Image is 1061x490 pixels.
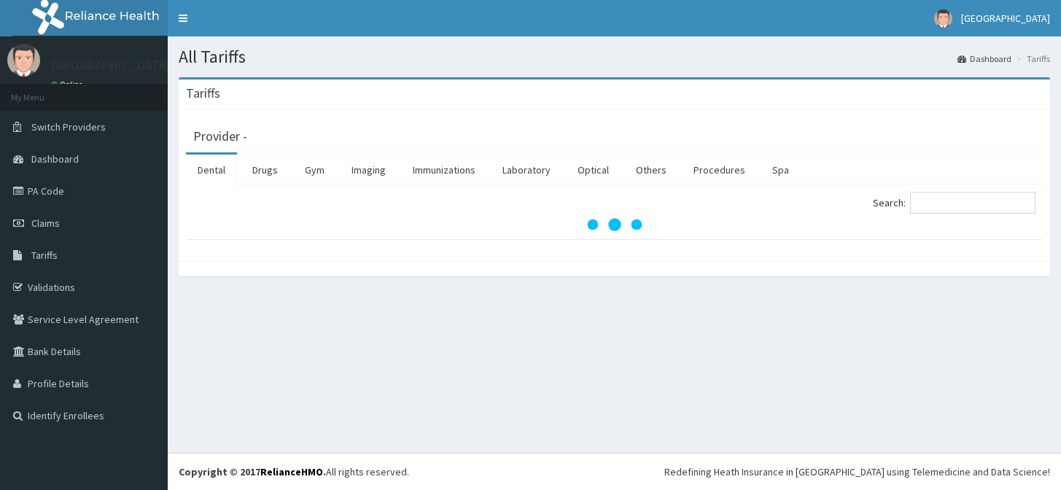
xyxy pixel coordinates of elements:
[7,44,40,77] img: User Image
[31,217,60,230] span: Claims
[168,453,1061,490] footer: All rights reserved.
[566,155,621,185] a: Optical
[664,464,1050,479] div: Redefining Heath Insurance in [GEOGRAPHIC_DATA] using Telemedicine and Data Science!
[624,155,678,185] a: Others
[491,155,562,185] a: Laboratory
[682,155,757,185] a: Procedures
[31,152,79,166] span: Dashboard
[340,155,397,185] a: Imaging
[873,192,1035,214] label: Search:
[51,59,171,72] p: [GEOGRAPHIC_DATA]
[293,155,336,185] a: Gym
[260,465,323,478] a: RelianceHMO
[1013,52,1050,65] li: Tariffs
[31,249,58,262] span: Tariffs
[31,120,106,133] span: Switch Providers
[934,9,952,28] img: User Image
[186,87,220,100] h3: Tariffs
[179,47,1050,66] h1: All Tariffs
[193,130,247,143] h3: Provider -
[179,465,326,478] strong: Copyright © 2017 .
[961,12,1050,25] span: [GEOGRAPHIC_DATA]
[910,192,1035,214] input: Search:
[241,155,289,185] a: Drugs
[51,79,86,90] a: Online
[957,52,1011,65] a: Dashboard
[186,155,237,185] a: Dental
[401,155,487,185] a: Immunizations
[586,195,644,254] svg: audio-loading
[761,155,801,185] a: Spa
